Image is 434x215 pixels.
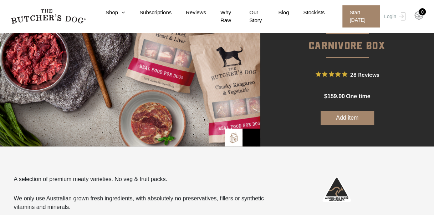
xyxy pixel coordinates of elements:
[206,9,235,25] a: Why Raw
[350,69,379,80] span: 28 Reviews
[324,93,327,99] span: $
[228,132,239,143] img: TBD_Build-A-Box.png
[327,93,345,99] span: 159.00
[321,111,374,125] button: Add item
[14,194,284,211] p: We only use Australian grown fresh ingredients, with absolutely no preservatives, fillers or synt...
[346,93,370,99] span: one time
[246,132,257,143] img: Bowl-Icon2.png
[335,5,382,27] a: Start [DATE]
[382,5,405,27] a: Login
[414,11,423,20] img: TBD_Cart-Empty_Hover.png
[322,175,351,204] img: Australian-Made_White.png
[260,19,434,55] p: Carnivore Box
[316,69,379,80] button: Rated 4.9 out of 5 stars from 28 reviews. Jump to reviews.
[235,9,264,25] a: Our Story
[172,9,206,17] a: Reviews
[342,5,379,27] span: Start [DATE]
[419,8,426,15] div: 0
[125,9,172,17] a: Subscriptions
[289,9,325,17] a: Stockists
[91,9,125,17] a: Shop
[264,9,289,17] a: Blog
